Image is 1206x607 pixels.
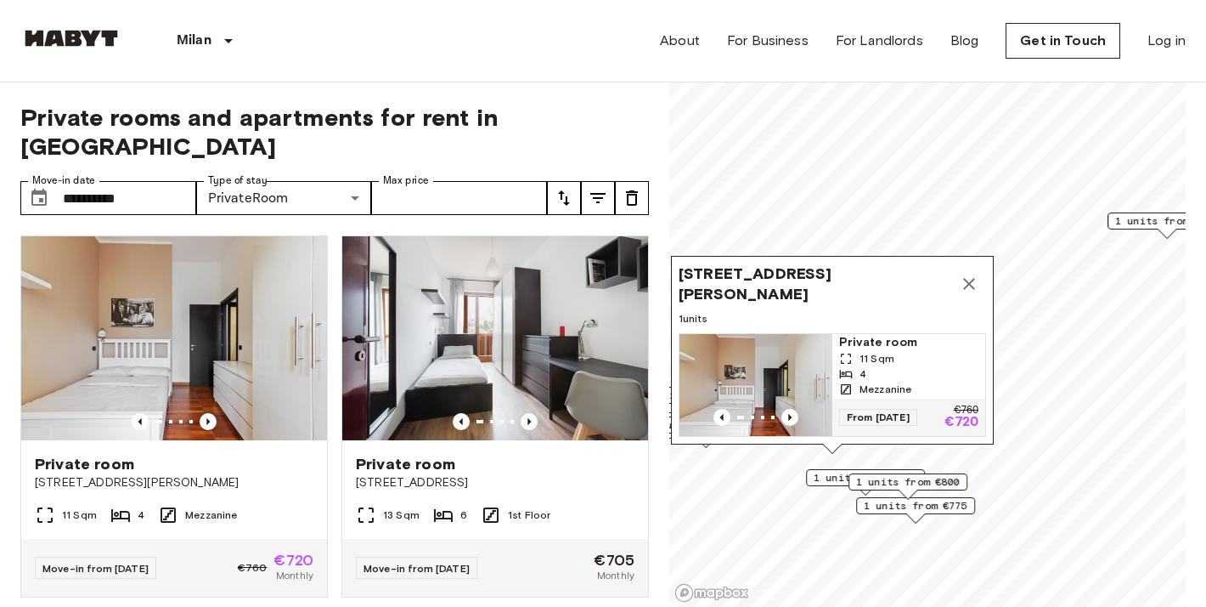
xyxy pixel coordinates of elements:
[460,508,467,523] span: 6
[35,454,134,474] span: Private room
[341,235,649,598] a: Marketing picture of unit IT-14-034-001-05HPrevious imagePrevious imagePrivate room[STREET_ADDRES...
[727,31,809,51] a: For Business
[356,474,634,491] span: [STREET_ADDRESS]
[42,562,149,575] span: Move-in from [DATE]
[839,334,978,351] span: Private room
[814,470,917,485] span: 1 units from €705
[20,103,649,161] span: Private rooms and apartments for rent in [GEOGRAPHIC_DATA]
[35,474,313,491] span: [STREET_ADDRESS][PERSON_NAME]
[138,508,144,523] span: 4
[679,264,952,304] span: [STREET_ADDRESS][PERSON_NAME]
[615,181,649,215] button: tune
[20,235,328,598] a: Marketing picture of unit IT-14-045-001-03HPrevious imagePrevious imagePrivate room[STREET_ADDRES...
[521,413,538,430] button: Previous image
[859,366,866,382] span: 4
[836,31,923,51] a: For Landlords
[177,31,211,51] p: Milan
[273,553,313,568] span: €720
[660,31,700,51] a: About
[356,454,455,474] span: Private room
[1147,31,1186,51] a: Log in
[21,236,327,440] img: Marketing picture of unit IT-14-045-001-03H
[806,469,925,496] div: Map marker
[22,181,56,215] button: Choose date, selected date is 1 Oct 2025
[20,30,122,47] img: Habyt
[856,474,960,490] span: 1 units from €800
[363,562,470,575] span: Move-in from [DATE]
[238,560,268,576] span: €760
[62,508,97,523] span: 11 Sqm
[848,474,967,500] div: Map marker
[859,382,911,397] span: Mezzanine
[864,498,967,513] span: 1 units from €775
[200,413,217,430] button: Previous image
[208,173,268,188] label: Type of stay
[679,334,832,436] img: Marketing picture of unit IT-14-045-001-03H
[132,413,149,430] button: Previous image
[185,508,237,523] span: Mezzanine
[950,31,979,51] a: Blog
[594,553,634,568] span: €705
[781,409,798,426] button: Previous image
[1006,23,1120,59] a: Get in Touch
[679,311,986,326] span: 1 units
[581,181,615,215] button: tune
[671,256,994,454] div: Map marker
[856,497,975,524] div: Map marker
[508,508,550,523] span: 1st Floor
[32,173,95,188] label: Move-in date
[674,583,749,603] a: Mapbox logo
[342,236,648,440] img: Marketing picture of unit IT-14-034-001-05H
[713,409,730,426] button: Previous image
[839,409,917,426] span: From [DATE]
[453,413,470,430] button: Previous image
[597,568,634,583] span: Monthly
[196,181,372,215] div: PrivateRoom
[276,568,313,583] span: Monthly
[383,173,429,188] label: Max price
[383,508,420,523] span: 13 Sqm
[944,416,978,429] p: €720
[547,181,581,215] button: tune
[859,351,894,366] span: 11 Sqm
[679,333,986,437] a: Marketing picture of unit IT-14-045-001-03HPrevious imagePrevious imagePrivate room11 Sqm4Mezzani...
[954,406,978,416] p: €760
